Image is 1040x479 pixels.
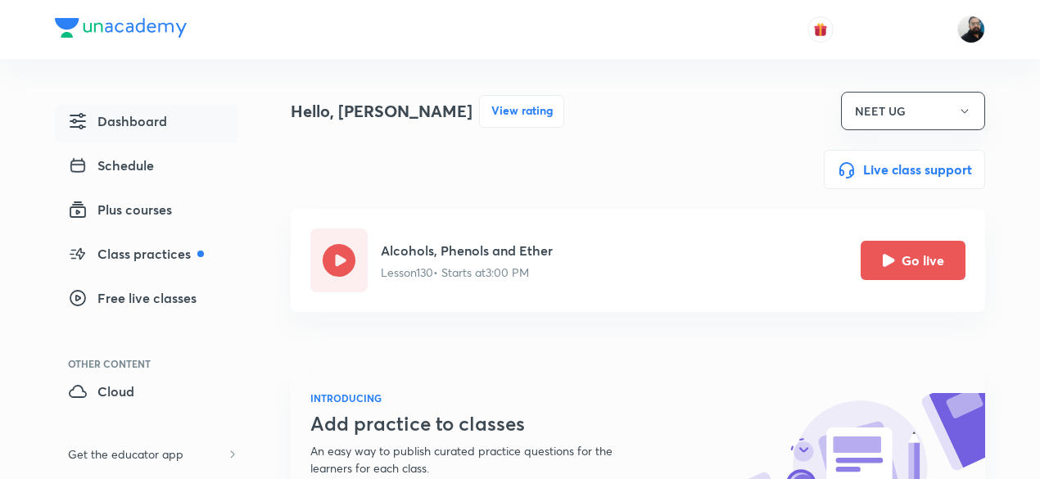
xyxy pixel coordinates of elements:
img: Sumit Kumar Agrawal [957,16,985,43]
div: Other Content [68,359,238,368]
button: Go live [861,241,965,280]
a: Free live classes [55,282,238,319]
h4: Hello, [PERSON_NAME] [291,99,473,124]
a: Schedule [55,149,238,187]
a: Plus courses [55,193,238,231]
h3: Add practice to classes [310,412,653,436]
button: NEET UG [841,92,985,130]
h6: INTRODUCING [310,391,653,405]
iframe: Help widget launcher [894,415,1022,461]
p: An easy way to publish curated practice questions for the learners for each class. [310,442,653,477]
button: avatar [807,16,834,43]
h5: Alcohols, Phenols and Ether [381,241,553,260]
button: Live class support [824,150,985,189]
img: Company Logo [55,18,187,38]
a: Class practices [55,237,238,275]
span: Free live classes [68,288,197,308]
span: Cloud [68,382,134,401]
span: Class practices [68,244,204,264]
img: avatar [813,22,828,37]
a: Company Logo [55,18,187,42]
span: Plus courses [68,200,172,219]
a: Dashboard [55,105,238,142]
a: Cloud [55,375,238,413]
span: Schedule [68,156,154,175]
button: View rating [479,95,564,128]
h6: Get the educator app [55,439,197,469]
span: Dashboard [68,111,167,131]
p: Lesson 130 • Starts at 3:00 PM [381,264,553,281]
